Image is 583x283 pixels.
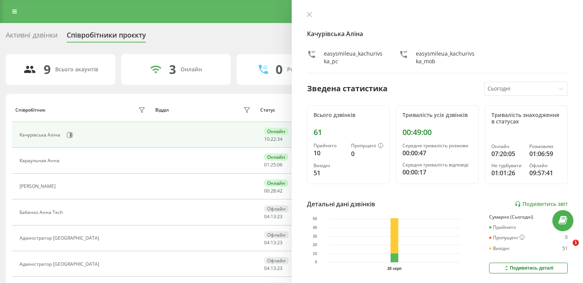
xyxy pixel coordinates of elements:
[264,231,289,239] div: Офлайн
[271,136,276,142] span: 22
[503,265,553,271] div: Подивитись деталі
[491,163,523,168] div: Не турбувати
[169,62,176,77] div: 3
[313,252,317,256] text: 10
[277,161,282,168] span: 06
[314,143,345,148] div: Прийнято
[20,184,57,189] div: [PERSON_NAME]
[402,143,472,148] div: Середня тривалість розмови
[313,225,317,230] text: 40
[402,112,472,118] div: Тривалість усіх дзвінків
[264,265,269,271] span: 04
[351,149,383,158] div: 0
[20,210,65,215] div: Бабенко Анна Tech
[402,128,472,137] div: 00:49:00
[264,239,269,246] span: 04
[264,153,288,161] div: Онлайн
[491,149,523,158] div: 07:20:05
[573,240,579,246] span: 1
[489,225,516,230] div: Прийнято
[271,188,276,194] span: 28
[271,239,276,246] span: 13
[264,214,282,219] div: : :
[307,199,375,209] div: Детальні дані дзвінків
[314,168,345,178] div: 51
[67,31,146,43] div: Співробітники проєкту
[489,235,525,241] div: Пропущені
[277,213,282,220] span: 23
[44,62,51,77] div: 9
[307,29,568,38] h4: Качурівська Аліна
[264,188,269,194] span: 00
[491,144,523,149] div: Онлайн
[277,136,282,142] span: 34
[489,214,568,220] div: Сумарно (Сьогодні)
[491,168,523,178] div: 01:01:26
[155,107,169,113] div: Відділ
[20,132,62,138] div: Качурівська Аліна
[324,50,384,65] div: easysmileua_kachurivska_pc
[264,257,289,264] div: Офлайн
[277,188,282,194] span: 42
[271,161,276,168] span: 25
[565,235,568,241] div: 0
[181,66,202,73] div: Онлайн
[264,137,282,142] div: : :
[314,112,383,118] div: Всього дзвінків
[271,265,276,271] span: 13
[314,163,345,168] div: Вихідні
[416,50,476,65] div: easysmileua_kachurivska_mob
[402,148,472,158] div: 00:00:47
[264,205,289,212] div: Офлайн
[307,83,388,94] div: Зведена статистика
[264,213,269,220] span: 04
[315,260,317,265] text: 0
[264,188,282,194] div: : :
[314,148,345,158] div: 10
[15,107,46,113] div: Співробітник
[271,213,276,220] span: 13
[489,263,568,273] button: Подивитись деталі
[557,240,575,258] iframe: Intercom live chat
[264,136,269,142] span: 10
[277,265,282,271] span: 23
[20,262,101,267] div: Адміністратор [GEOGRAPHIC_DATA]
[515,201,568,207] a: Подивитись звіт
[55,66,98,73] div: Всього акаунтів
[313,234,317,239] text: 30
[264,162,282,168] div: : :
[529,149,561,158] div: 01:06:59
[20,235,101,241] div: Адміністратор [GEOGRAPHIC_DATA]
[402,168,472,177] div: 00:00:17
[264,128,288,135] div: Онлайн
[264,266,282,271] div: : :
[314,128,383,137] div: 61
[277,239,282,246] span: 23
[260,107,275,113] div: Статус
[491,112,561,125] div: Тривалість знаходження в статусах
[529,144,561,149] div: Розмовляє
[402,162,472,168] div: Середня тривалість відповіді
[6,31,57,43] div: Активні дзвінки
[287,66,324,73] div: Розмовляють
[313,243,317,247] text: 20
[264,179,288,187] div: Онлайн
[264,240,282,245] div: : :
[313,217,317,221] text: 50
[20,158,61,163] div: Караульная Анна
[529,168,561,178] div: 09:57:41
[387,267,401,271] text: 20 серп
[351,143,383,149] div: Пропущені
[276,62,282,77] div: 0
[264,161,269,168] span: 01
[529,163,561,168] div: Офлайн
[489,246,509,251] div: Вихідні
